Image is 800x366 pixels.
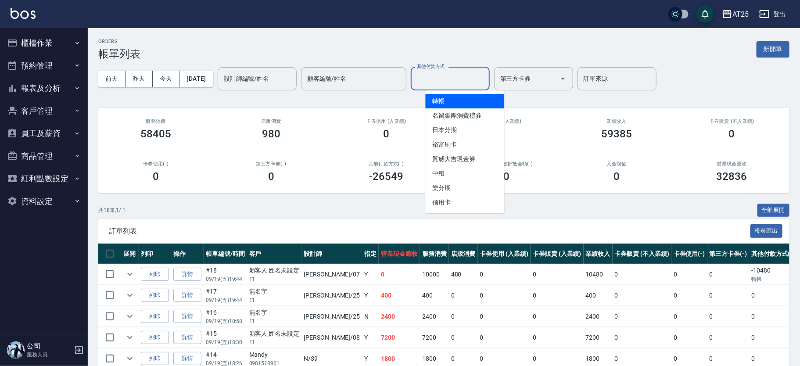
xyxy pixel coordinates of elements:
button: save [696,5,714,23]
h3: 58405 [140,128,171,140]
td: 2400 [420,306,449,327]
th: 業績收入 [584,244,613,264]
span: 日本分期 [425,123,504,137]
p: 11 [249,275,300,283]
p: 11 [249,317,300,325]
button: expand row [123,352,136,365]
h3: 0 [613,170,620,183]
td: Y [362,327,379,348]
th: 帳單編號/時間 [204,244,247,264]
td: 0 [531,327,584,348]
td: 0 [478,327,531,348]
td: [PERSON_NAME] /07 [301,264,362,285]
h3: 32836 [717,170,747,183]
button: 報表及分析 [4,77,84,100]
p: 09/19 (五) 19:44 [206,296,245,304]
button: 前天 [98,71,126,87]
th: 指定 [362,244,379,264]
th: 服務消費 [420,244,449,264]
p: 11 [249,296,300,304]
p: 09/19 (五) 18:30 [206,338,245,346]
a: 詳情 [173,331,201,344]
th: 營業現金應收 [379,244,420,264]
button: 新開單 [757,41,789,57]
h5: 公司 [27,342,72,351]
td: -10480 [749,264,797,285]
td: 0 [449,306,478,327]
td: 0 [671,285,707,306]
td: 0 [671,327,707,348]
a: 新開單 [757,45,789,53]
button: 報表匯出 [750,224,783,238]
td: 0 [531,264,584,285]
h3: 0 [153,170,159,183]
td: 0 [749,285,797,306]
td: [PERSON_NAME] /25 [301,306,362,327]
button: 櫃檯作業 [4,32,84,54]
td: 0 [613,264,671,285]
div: AT25 [732,9,749,20]
td: 7200 [584,327,613,348]
span: 質感大吉現金券 [425,152,504,166]
button: expand row [123,310,136,323]
button: [DATE] [179,71,213,87]
h2: 卡券販賣 (不入業績) [685,118,779,124]
button: 客戶管理 [4,100,84,122]
th: 卡券販賣 (不入業績) [613,244,671,264]
h3: 服務消費 [109,118,203,124]
td: #17 [204,285,247,306]
td: 0 [449,327,478,348]
td: 0 [379,264,420,285]
td: 0 [478,285,531,306]
h2: 卡券使用(-) [109,161,203,167]
td: 0 [707,264,750,285]
th: 設計師 [301,244,362,264]
td: 0 [478,306,531,327]
button: 列印 [141,289,169,302]
button: 員工及薪資 [4,122,84,145]
td: 0 [707,285,750,306]
button: 列印 [141,268,169,281]
th: 操作 [171,244,204,264]
span: 中租 [425,166,504,181]
button: 預約管理 [4,54,84,77]
td: 0 [613,306,671,327]
button: 資料設定 [4,190,84,213]
td: N [362,306,379,327]
a: 詳情 [173,310,201,323]
td: 7200 [420,327,449,348]
th: 卡券使用(-) [671,244,707,264]
button: 今天 [153,71,180,87]
td: 0 [478,264,531,285]
th: 客戶 [247,244,302,264]
td: 7200 [379,327,420,348]
h3: 59385 [601,128,632,140]
button: 列印 [141,331,169,344]
p: 共 18 筆, 1 / 1 [98,206,126,214]
td: 0 [671,264,707,285]
h3: -26549 [369,170,403,183]
button: expand row [123,289,136,302]
th: 店販消費 [449,244,478,264]
td: 0 [613,327,671,348]
td: [PERSON_NAME] /08 [301,327,362,348]
p: 服務人員 [27,351,72,359]
td: 0 [449,285,478,306]
td: 10000 [420,264,449,285]
div: 無名字 [249,308,300,317]
span: 信用卡 [425,195,504,210]
button: 全部展開 [757,204,790,217]
td: 0 [531,285,584,306]
div: Mandy [249,350,300,359]
th: 卡券販賣 (入業績) [531,244,584,264]
td: #16 [204,306,247,327]
button: 登出 [756,6,789,22]
h2: 其他付款方式(-) [339,161,434,167]
td: 400 [379,285,420,306]
a: 詳情 [173,268,201,281]
td: Y [362,285,379,306]
h2: 營業現金應收 [685,161,779,167]
td: 0 [749,327,797,348]
td: 10480 [584,264,613,285]
button: 列印 [141,352,169,366]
